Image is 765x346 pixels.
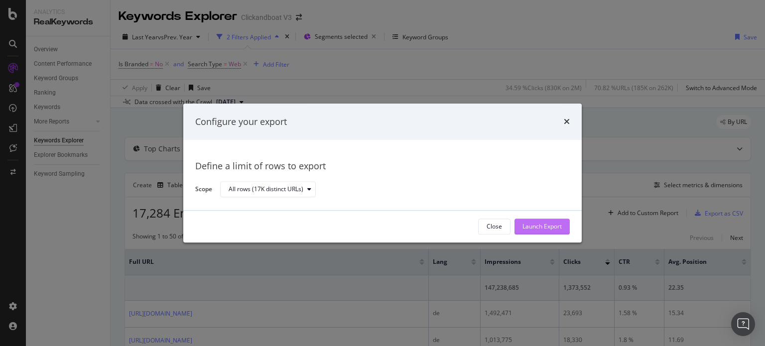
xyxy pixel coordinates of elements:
[195,160,570,173] div: Define a limit of rows to export
[195,115,287,128] div: Configure your export
[220,182,316,198] button: All rows (17K distinct URLs)
[229,187,303,193] div: All rows (17K distinct URLs)
[731,312,755,336] div: Open Intercom Messenger
[183,104,582,242] div: modal
[514,219,570,234] button: Launch Export
[522,223,562,231] div: Launch Export
[564,115,570,128] div: times
[195,185,212,196] label: Scope
[487,223,502,231] div: Close
[478,219,510,234] button: Close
